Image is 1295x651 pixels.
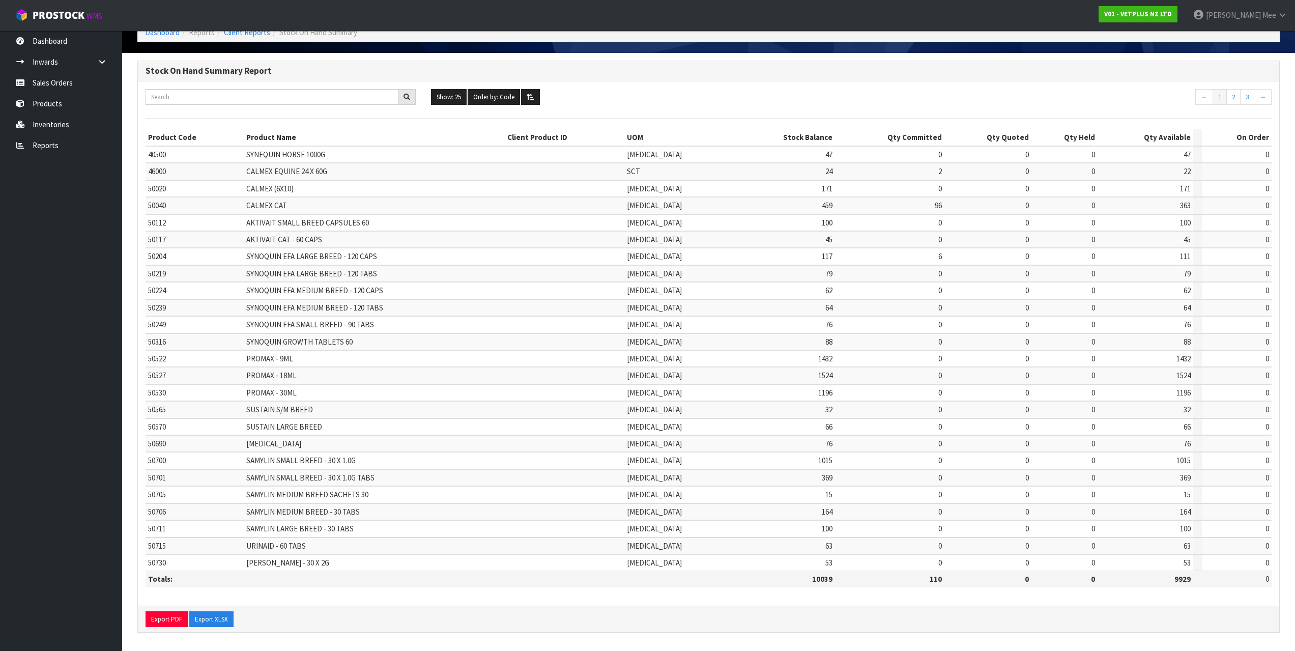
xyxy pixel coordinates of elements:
span: 0 [1025,524,1029,533]
span: 0 [1025,473,1029,483]
span: 0 [938,456,942,465]
span: 1432 [1176,354,1191,363]
img: cube-alt.png [15,9,28,21]
span: 0 [1091,218,1095,228]
span: 0 [1265,473,1269,483]
span: 100 [1180,524,1191,533]
span: 0 [1091,354,1095,363]
span: [MEDICAL_DATA] [627,541,682,551]
span: 1015 [818,456,832,465]
span: 2 [938,166,942,176]
span: 0 [1265,541,1269,551]
th: On Order [1202,129,1272,146]
span: 0 [1265,286,1269,295]
span: 0 [938,218,942,228]
span: 50117 [148,235,166,244]
span: 50730 [148,558,166,568]
span: 0 [1091,184,1095,193]
span: 0 [1265,574,1269,584]
span: 50700 [148,456,166,465]
span: 46000 [148,166,166,176]
a: → [1254,89,1272,105]
span: 1524 [1176,371,1191,380]
span: 0 [1025,251,1029,261]
span: 0 [1265,456,1269,465]
span: 0 [1265,405,1269,414]
span: 0 [938,286,942,295]
span: [MEDICAL_DATA] [627,303,682,313]
span: 0 [1091,456,1095,465]
span: 50020 [148,184,166,193]
span: 0 [1091,422,1095,432]
span: 53 [825,558,832,568]
span: 76 [1184,439,1191,448]
span: 0 [938,541,942,551]
span: 0 [1025,354,1029,363]
strong: Totals: [148,574,172,584]
span: 50715 [148,541,166,551]
span: 50522 [148,354,166,363]
span: SYNEQUIN HORSE 1000G [246,150,325,159]
th: Qty Available [1098,129,1193,146]
button: Order by: Code [468,89,520,105]
span: 0 [1265,337,1269,347]
span: 171 [1180,184,1191,193]
span: 0 [1025,166,1029,176]
span: 0 [938,473,942,483]
span: [MEDICAL_DATA] [627,354,682,363]
span: 0 [938,235,942,244]
span: 1196 [818,388,832,398]
span: 0 [1265,303,1269,313]
span: 0 [1265,320,1269,329]
span: 0 [1091,490,1095,499]
span: 171 [822,184,832,193]
span: 0 [1091,286,1095,295]
span: 76 [825,320,832,329]
span: 50316 [148,337,166,347]
span: 0 [1091,337,1095,347]
span: 0 [1265,354,1269,363]
span: PROMAX - 30ML [246,388,297,398]
span: 1015 [1176,456,1191,465]
span: [MEDICAL_DATA] [627,371,682,380]
span: 0 [1091,473,1095,483]
span: 369 [822,473,832,483]
span: 0 [938,337,942,347]
span: 0 [1091,439,1095,448]
span: SCT [627,166,640,176]
span: 88 [825,337,832,347]
span: 32 [825,405,832,414]
span: 0 [1091,524,1095,533]
span: 0 [1025,456,1029,465]
span: 0 [1265,218,1269,228]
span: 50040 [148,201,166,210]
span: [MEDICAL_DATA] [627,286,682,295]
span: 0 [1265,388,1269,398]
span: 100 [1180,218,1191,228]
span: 50705 [148,490,166,499]
span: 0 [938,269,942,278]
span: 0 [1025,388,1029,398]
span: 0 [1091,269,1095,278]
span: 62 [825,286,832,295]
span: 0 [1025,558,1029,568]
span: 0 [938,150,942,159]
span: 0 [938,422,942,432]
span: 0 [1025,269,1029,278]
span: SYNOQUIN EFA SMALL BREED - 90 TABS [246,320,374,329]
strong: 0 [1025,574,1029,584]
span: 50112 [148,218,166,228]
span: [MEDICAL_DATA] [627,388,682,398]
span: 0 [1091,507,1095,517]
span: ProStock [33,9,84,22]
span: 0 [938,320,942,329]
span: 0 [1091,303,1095,313]
span: 0 [1265,150,1269,159]
span: 0 [1025,320,1029,329]
span: 0 [1025,405,1029,414]
span: 0 [1265,371,1269,380]
span: 50224 [148,286,166,295]
span: SUSTAIN S/M BREED [246,405,313,414]
a: 2 [1226,89,1241,105]
span: URINAID - 60 TABS [246,541,306,551]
